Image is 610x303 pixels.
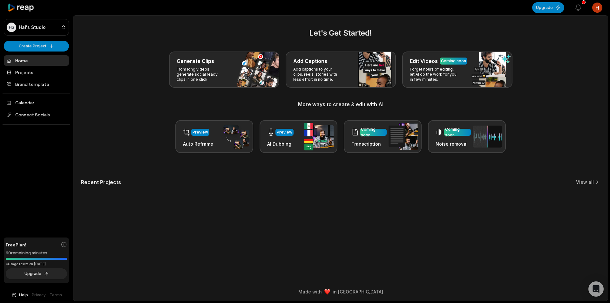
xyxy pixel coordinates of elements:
[351,141,387,147] h3: Transcription
[293,57,327,65] h3: Add Captions
[588,281,604,297] div: Open Intercom Messenger
[6,268,67,279] button: Upgrade
[193,129,208,135] div: Preview
[4,41,69,52] button: Create Project
[4,67,69,78] a: Projects
[4,79,69,89] a: Brand template
[361,127,385,138] div: Coming soon
[436,141,471,147] h3: Noise removal
[304,123,334,150] img: ai_dubbing.png
[441,58,466,64] div: Coming soon
[445,127,470,138] div: Coming soon
[532,2,564,13] button: Upgrade
[32,292,46,298] a: Privacy
[473,126,502,148] img: noise_removal.png
[177,57,214,65] h3: Generate Clips
[4,55,69,66] a: Home
[7,23,16,32] div: HS
[6,250,67,256] div: 60 remaining minutes
[267,141,294,147] h3: AI Dubbing
[4,109,69,121] span: Connect Socials
[389,123,418,150] img: transcription.png
[410,67,459,82] p: Forget hours of editing, let AI do the work for you in few minutes.
[19,292,28,298] span: Help
[50,292,62,298] a: Terms
[81,27,600,39] h2: Let's Get Started!
[277,129,292,135] div: Preview
[220,124,249,149] img: auto_reframe.png
[11,292,28,298] button: Help
[293,67,342,82] p: Add captions to your clips, reels, stories with less effort in no time.
[183,141,213,147] h3: Auto Reframe
[576,179,594,185] a: View all
[324,289,330,295] img: heart emoji
[6,262,67,266] div: *Usage resets on [DATE]
[4,97,69,108] a: Calendar
[81,179,121,185] h2: Recent Projects
[81,100,600,108] h3: More ways to create & edit with AI
[6,241,26,248] span: Free Plan!
[79,288,602,295] div: Made with in [GEOGRAPHIC_DATA]
[410,57,438,65] h3: Edit Videos
[177,67,226,82] p: From long videos generate social ready clips in one click.
[19,24,46,30] p: Hai's Studio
